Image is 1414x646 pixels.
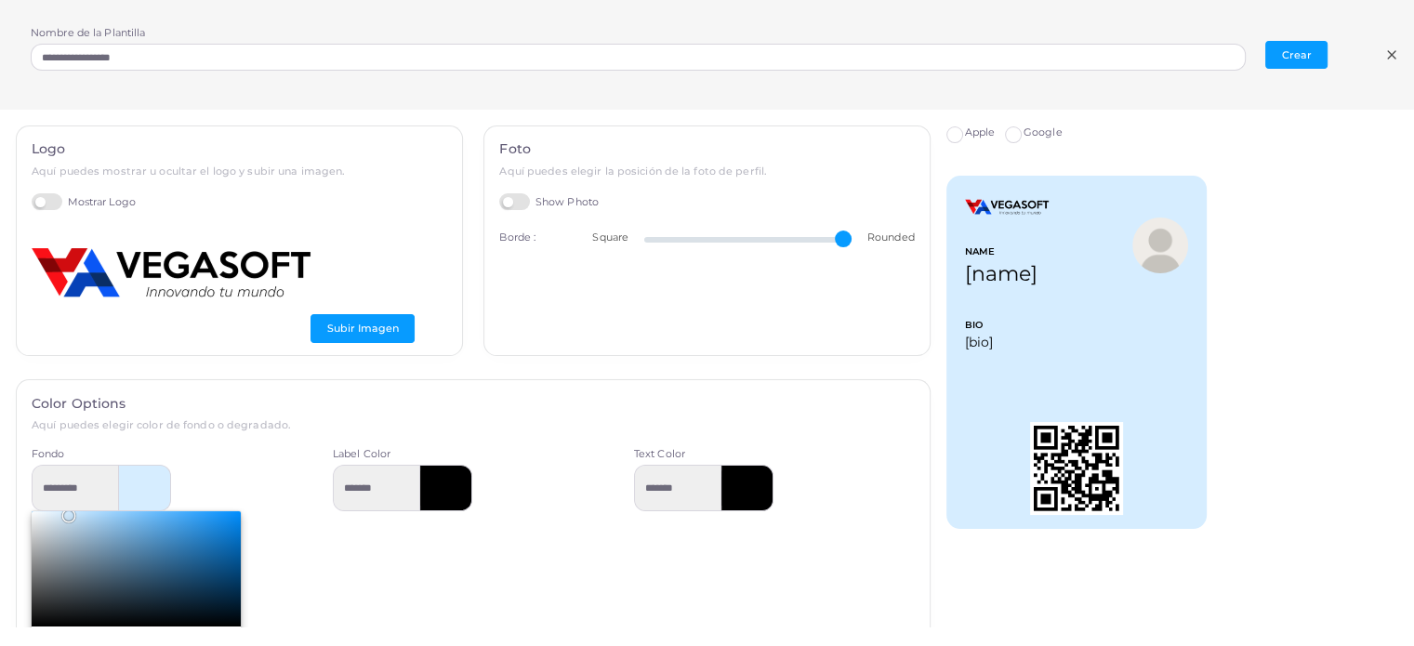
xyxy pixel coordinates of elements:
[333,447,390,462] label: Label Color
[32,193,136,211] label: Mostrar Logo
[965,261,1038,286] span: [name]
[32,396,915,412] h4: Color Options
[1132,218,1188,273] img: user.png
[499,165,914,178] h6: Aquí puedes elegir la posición de la foto de perfil.
[499,231,535,245] label: Borde :
[634,447,685,462] label: Text Color
[965,245,1049,259] span: NAME
[32,231,311,323] img: Logo
[32,419,915,431] h6: Aquí puedes elegir color de fondo o degradado.
[31,26,145,41] label: Nombre de la Plantilla
[32,141,446,157] h4: Logo
[1265,41,1328,69] button: Crear
[965,319,1188,333] span: BIO
[592,231,628,245] span: Square
[32,165,446,178] h6: Aquí puedes mostrar u ocultar el logo y subir una imagen.
[311,314,415,342] button: Subir Imagen
[499,193,599,211] label: Show Photo
[965,194,1049,222] img: Logo
[499,141,914,157] h4: Foto
[32,447,65,462] label: Fondo
[965,333,1188,351] span: [bio]
[867,231,915,245] span: Rounded
[1030,422,1123,515] img: QR Code
[1024,125,1063,138] span: Google
[964,125,995,138] span: Apple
